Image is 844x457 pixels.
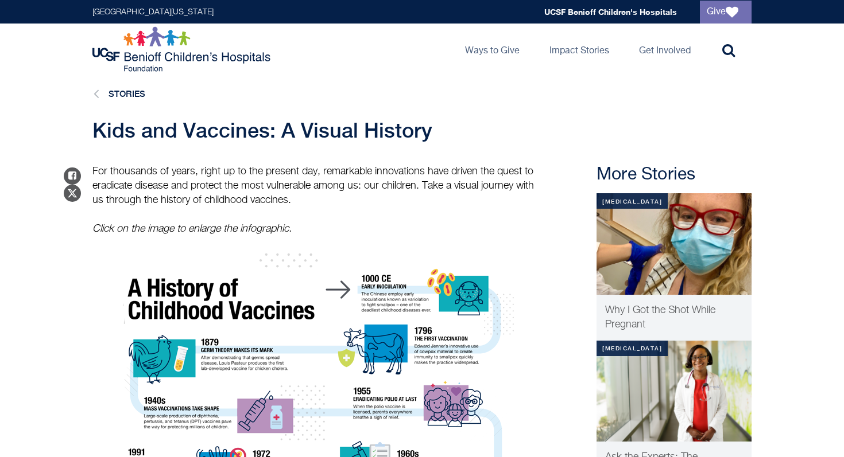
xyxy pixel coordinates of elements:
[597,193,668,209] div: [MEDICAL_DATA]
[109,89,145,99] a: Stories
[540,24,618,75] a: Impact Stories
[597,193,752,341] a: [MEDICAL_DATA] Mary getting her shot Why I Got the Shot While Pregnant
[700,1,752,24] a: Give
[456,24,529,75] a: Ways to Give
[597,165,752,185] h2: More Stories
[597,341,668,356] div: [MEDICAL_DATA]
[92,165,535,208] p: For thousands of years, right up to the present day, remarkable innovations have driven the quest...
[92,118,432,142] span: Kids and Vaccines: A Visual History
[92,26,273,72] img: Logo for UCSF Benioff Children's Hospitals Foundation
[597,341,752,442] img: dr-lee-atkinson-thumb.png
[597,193,752,295] img: Mary getting her shot
[92,8,214,16] a: [GEOGRAPHIC_DATA][US_STATE]
[605,305,715,330] span: Why I Got the Shot While Pregnant
[92,224,292,234] em: Click on the image to enlarge the infographic.
[630,24,700,75] a: Get Involved
[544,7,677,17] a: UCSF Benioff Children's Hospitals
